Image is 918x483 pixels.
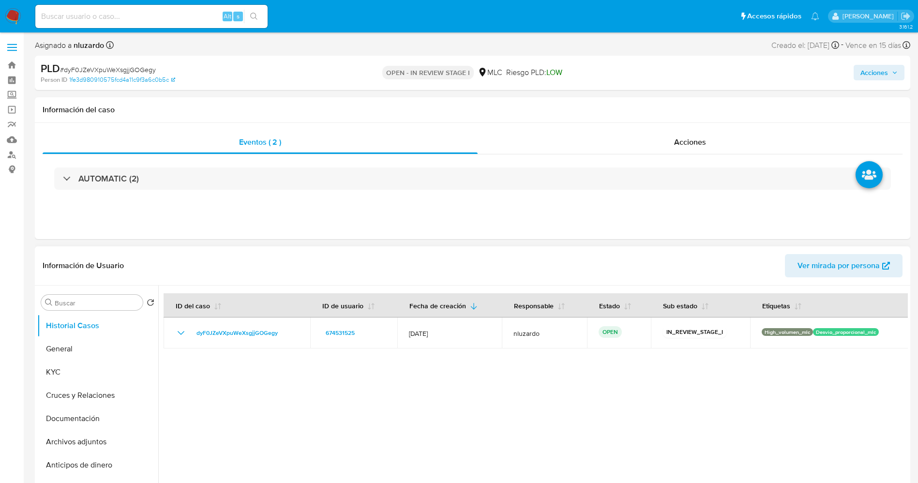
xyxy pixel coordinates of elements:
[785,254,903,277] button: Ver mirada por persona
[239,136,281,148] span: Eventos ( 2 )
[60,65,156,75] span: # dyF0JZeVXpuWeXsgjjGOGegy
[43,105,903,115] h1: Información del caso
[72,40,104,51] b: nluzardo
[506,67,562,78] span: Riesgo PLD:
[37,430,158,453] button: Archivos adjuntos
[43,261,124,271] h1: Información de Usuario
[224,12,231,21] span: Alt
[674,136,706,148] span: Acciones
[147,299,154,309] button: Volver al orden por defecto
[845,40,901,51] span: Vence en 15 días
[54,167,891,190] div: AUTOMATIC (2)
[237,12,240,21] span: s
[747,11,801,21] span: Accesos rápidos
[37,407,158,430] button: Documentación
[382,66,474,79] p: OPEN - IN REVIEW STAGE I
[854,65,904,80] button: Acciones
[37,314,158,337] button: Historial Casos
[37,453,158,477] button: Anticipos de dinero
[69,75,175,84] a: 1fe3d980910575fcd4a11c9f3a6c0b5c
[45,299,53,306] button: Buscar
[860,65,888,80] span: Acciones
[771,39,839,52] div: Creado el: [DATE]
[55,299,139,307] input: Buscar
[37,337,158,361] button: General
[811,12,819,20] a: Notificaciones
[35,10,268,23] input: Buscar usuario o caso...
[37,361,158,384] button: KYC
[843,12,897,21] p: nicolas.luzardo@mercadolibre.com
[78,173,139,184] h3: AUTOMATIC (2)
[798,254,880,277] span: Ver mirada por persona
[41,60,60,76] b: PLD
[901,11,911,21] a: Salir
[546,67,562,78] span: LOW
[37,384,158,407] button: Cruces y Relaciones
[478,67,502,78] div: MLC
[244,10,264,23] button: search-icon
[841,39,843,52] span: -
[41,75,67,84] b: Person ID
[35,40,104,51] span: Asignado a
